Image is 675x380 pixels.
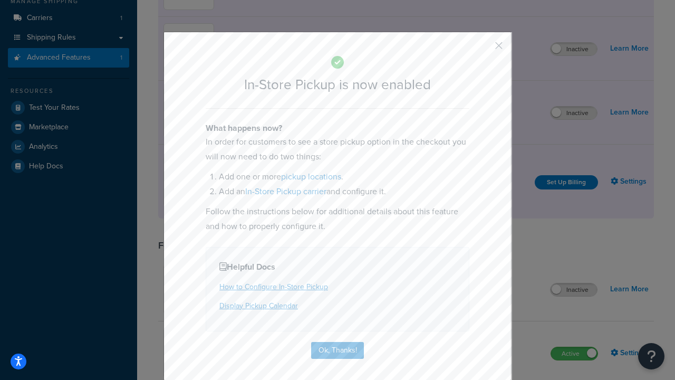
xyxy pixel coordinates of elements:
[219,169,469,184] li: Add one or more .
[281,170,341,183] a: pickup locations
[206,204,469,234] p: Follow the instructions below for additional details about this feature and how to properly confi...
[206,135,469,164] p: In order for customers to see a store pickup option in the checkout you will now need to do two t...
[219,261,456,273] h4: Helpful Docs
[219,184,469,199] li: Add an and configure it.
[245,185,326,197] a: In-Store Pickup carrier
[219,300,298,311] a: Display Pickup Calendar
[206,77,469,92] h2: In-Store Pickup is now enabled
[219,281,328,292] a: How to Configure In-Store Pickup
[311,342,364,359] button: Ok, Thanks!
[206,122,469,135] h4: What happens now?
